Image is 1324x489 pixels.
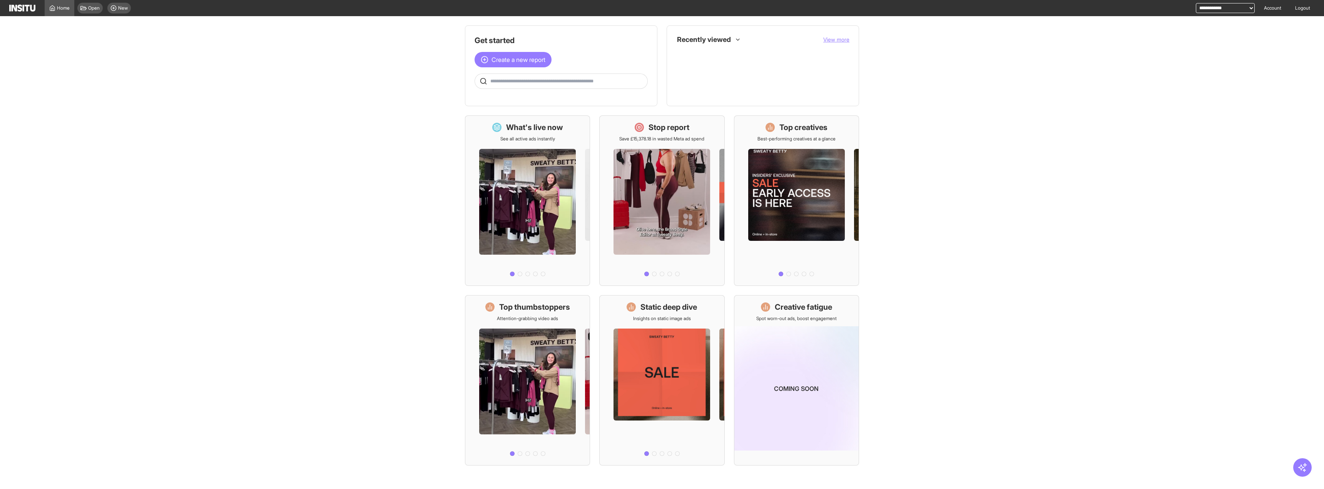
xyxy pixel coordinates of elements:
[465,295,590,466] a: Top thumbstoppersAttention-grabbing video ads
[599,115,724,286] a: Stop reportSave £15,378.18 in wasted Meta ad spend
[9,5,35,12] img: Logo
[57,5,70,11] span: Home
[475,52,552,67] button: Create a new report
[491,55,545,64] span: Create a new report
[823,36,849,43] span: View more
[475,35,648,46] h1: Get started
[500,136,555,142] p: See all active ads instantly
[757,136,836,142] p: Best-performing creatives at a glance
[633,315,691,322] p: Insights on static image ads
[734,115,859,286] a: Top creativesBest-performing creatives at a glance
[499,302,570,312] h1: Top thumbstoppers
[88,5,100,11] span: Open
[619,136,704,142] p: Save £15,378.18 in wasted Meta ad spend
[465,115,590,286] a: What's live nowSee all active ads instantly
[779,122,827,133] h1: Top creatives
[649,122,689,133] h1: Stop report
[599,295,724,466] a: Static deep diveInsights on static image ads
[823,36,849,43] button: View more
[497,315,558,322] p: Attention-grabbing video ads
[640,302,697,312] h1: Static deep dive
[506,122,563,133] h1: What's live now
[118,5,128,11] span: New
